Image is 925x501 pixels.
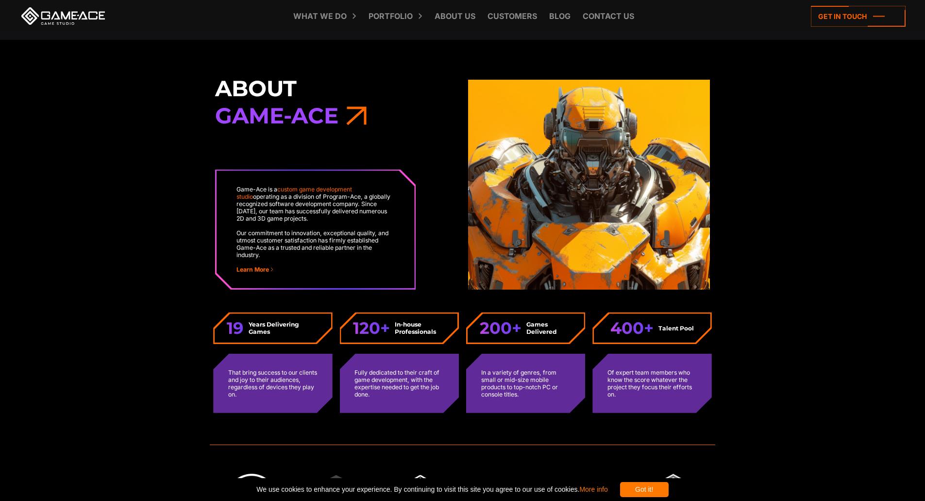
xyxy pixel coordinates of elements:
[620,482,669,497] div: Got it!
[236,186,352,200] a: custom game development studio
[610,318,654,338] em: 400+
[236,229,395,259] p: Our commitment to innovation, exceptional quality, and utmost customer satisfaction has firmly es...
[354,369,444,398] p: Fully dedicated to their craft of game development, with the expertise needed to get the job done.
[658,325,694,332] strong: Talent Pool
[480,318,521,338] em: 200+
[481,369,571,398] p: In a variety of genres, from small or mid-size mobile products to top-notch PC or console titles.
[249,321,319,335] strong: Years Delivering Games
[526,321,572,335] strong: Games Delivered
[215,102,338,129] span: Game-Ace
[607,369,697,398] p: Of expert team members who know the score whatever the project they focus their efforts on.
[256,482,607,497] span: We use cookies to enhance your experience. By continuing to visit this site you agree to our use ...
[228,369,318,398] p: That bring success to our clients and joy to their audiences, regardless of devices they play on.
[227,318,244,338] em: 19
[468,80,710,290] img: Game ace about
[579,485,607,493] a: More info
[236,266,274,273] a: Learn More
[215,75,457,130] h3: About
[353,318,390,338] em: 120+
[811,6,906,27] a: Get in touch
[236,186,395,222] p: Game-Ace is a operating as a division of Program-Ace, a globally recognized software development ...
[395,321,445,335] strong: In-house Professionals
